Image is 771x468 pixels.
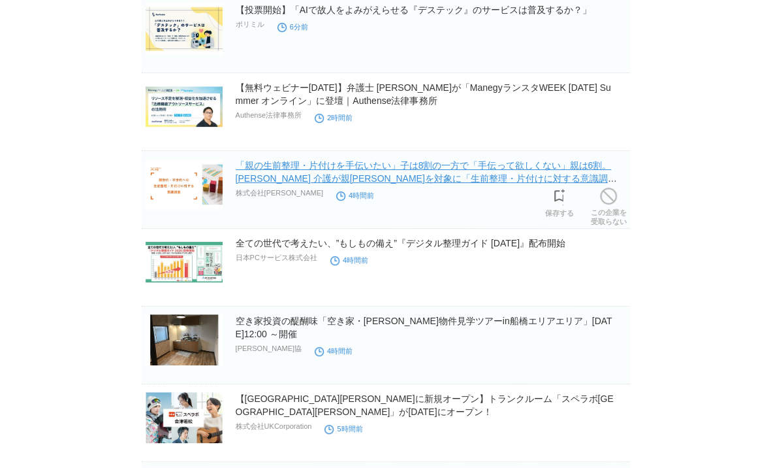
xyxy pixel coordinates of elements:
[315,114,353,122] time: 2時間前
[236,82,611,106] a: 【無料ウェビナー[DATE]】弁護士 [PERSON_NAME]が「ManegyランスタWEEK [DATE] Summer オンライン」に登壇｜Authense法律事務所
[277,23,308,31] time: 6分前
[146,392,223,443] img: 【会津若松市に新規オープン】トランクルーム「スペラボ会津若松店」が2025年9月1日にオープン！
[236,253,317,263] p: 日本PCサービス株式会社
[330,256,368,264] time: 4時間前
[236,20,264,29] p: ポリミル
[146,3,223,54] img: 【投票開始】「AIで故人をよみがえらせる『デステック』のサービスは普及するか？」
[324,425,362,433] time: 5時間前
[146,314,223,365] img: 空き家投資の醍醐味「空き家・古家物件見学ツアーin船橋エリアエリア」8月30日（土）12:00 ～開催
[236,160,617,197] a: 「親の生前整理・片付けを手伝いたい」子は8割の一方で「手伝って欲しくない」親は6割。[PERSON_NAME] 介護が親[PERSON_NAME]を対象に「生前整理・片付けに対する意識調査」を実施
[336,192,374,199] time: 4時間前
[146,159,223,210] img: 「親の生前整理・片付けを手伝いたい」子は8割の一方で「手伝って欲しくない」親は6割。LIFULL 介護が親世代・子世代を対象に「生前整理・片付けに対する意識調査」を実施
[236,188,323,198] p: 株式会社[PERSON_NAME]
[545,185,574,218] a: 保存する
[236,393,614,417] a: 【[GEOGRAPHIC_DATA][PERSON_NAME]に新規オープン】トランクルーム「スペラボ[GEOGRAPHIC_DATA][PERSON_NAME]」が[DATE]にオープン！
[236,5,591,15] a: 【投票開始】「AIで故人をよみがえらせる『デステック』のサービスは普及するか？」
[591,184,627,226] a: この企業を受取らない
[236,238,565,248] a: 全ての世代で考えたい、”もしもの備え”『デジタル整理ガイド [DATE]』配布開始
[236,422,312,431] p: 株式会社UKCorporation
[146,81,223,132] img: 【無料ウェビナー2025.8.26】弁護士 西尾公伸が「ManegyランスタWEEK 2025 Summer オンライン」に登壇｜Authense法律事務所
[146,237,223,288] img: 全ての世代で考えたい、”もしもの備え”『デジタル整理ガイド 2025』配布開始
[236,344,302,354] p: [PERSON_NAME]協
[236,316,612,339] a: 空き家投資の醍醐味「空き家・[PERSON_NAME]物件見学ツアーin船橋エリアエリア」[DATE]12:00 ～開催
[236,110,302,120] p: Authense法律事務所
[315,347,353,355] time: 4時間前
